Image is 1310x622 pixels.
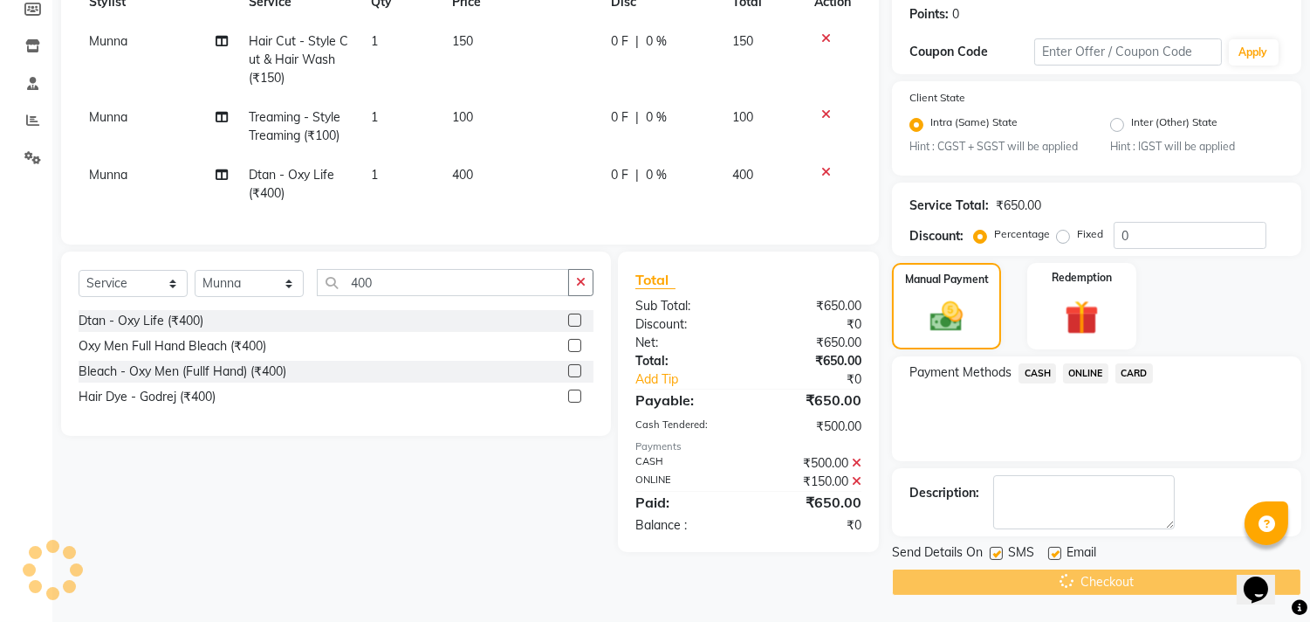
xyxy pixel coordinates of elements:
[79,388,216,406] div: Hair Dye - Godrej (₹400)
[1019,363,1056,384] span: CASH
[732,109,753,125] span: 100
[909,197,989,215] div: Service Total:
[749,352,875,370] div: ₹650.00
[892,543,983,565] span: Send Details On
[635,166,639,184] span: |
[249,109,340,143] span: Treaming - Style Treaming (₹100)
[635,32,639,51] span: |
[622,390,749,411] div: Payable:
[1063,363,1108,384] span: ONLINE
[635,271,676,289] span: Total
[79,337,266,356] div: Oxy Men Full Hand Bleach (₹400)
[732,167,753,183] span: 400
[646,108,667,127] span: 0 %
[909,227,964,245] div: Discount:
[89,33,127,49] span: Munna
[635,439,861,454] div: Payments
[371,167,378,183] span: 1
[635,108,639,127] span: |
[79,363,286,381] div: Bleach - Oxy Men (Fullf Hand) (₹400)
[996,197,1041,215] div: ₹650.00
[749,473,875,491] div: ₹150.00
[611,32,628,51] span: 0 F
[909,139,1083,155] small: Hint : CGST + SGST will be applied
[89,167,127,183] span: Munna
[622,352,749,370] div: Total:
[1034,38,1221,66] input: Enter Offer / Coupon Code
[1115,363,1153,384] span: CARD
[622,454,749,473] div: CASH
[611,108,628,127] span: 0 F
[749,297,875,315] div: ₹650.00
[452,167,473,183] span: 400
[732,33,753,49] span: 150
[905,272,989,287] label: Manual Payment
[622,315,749,334] div: Discount:
[622,370,770,389] a: Add Tip
[1052,270,1112,286] label: Redemption
[371,109,378,125] span: 1
[89,109,127,125] span: Munna
[622,473,749,491] div: ONLINE
[749,516,875,535] div: ₹0
[317,269,569,296] input: Search or Scan
[1008,543,1034,565] span: SMS
[646,166,667,184] span: 0 %
[1067,543,1096,565] span: Email
[909,43,1034,61] div: Coupon Code
[749,390,875,411] div: ₹650.00
[1131,114,1217,135] label: Inter (Other) State
[909,484,979,502] div: Description:
[1077,226,1103,242] label: Fixed
[622,492,749,513] div: Paid:
[909,363,1012,382] span: Payment Methods
[452,109,473,125] span: 100
[770,370,875,389] div: ₹0
[749,315,875,334] div: ₹0
[622,516,749,535] div: Balance :
[249,33,348,86] span: Hair Cut - Style Cut & Hair Wash (₹150)
[622,418,749,436] div: Cash Tendered:
[371,33,378,49] span: 1
[749,418,875,436] div: ₹500.00
[994,226,1050,242] label: Percentage
[952,5,959,24] div: 0
[930,114,1018,135] label: Intra (Same) State
[749,334,875,352] div: ₹650.00
[1054,296,1109,339] img: _gift.svg
[1237,552,1293,605] iframe: chat widget
[749,454,875,473] div: ₹500.00
[79,312,203,330] div: Dtan - Oxy Life (₹400)
[920,298,972,335] img: _cash.svg
[909,90,965,106] label: Client State
[622,334,749,352] div: Net:
[749,492,875,513] div: ₹650.00
[249,167,334,201] span: Dtan - Oxy Life (₹400)
[646,32,667,51] span: 0 %
[611,166,628,184] span: 0 F
[452,33,473,49] span: 150
[1110,139,1284,155] small: Hint : IGST will be applied
[909,5,949,24] div: Points:
[1229,39,1279,66] button: Apply
[622,297,749,315] div: Sub Total:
